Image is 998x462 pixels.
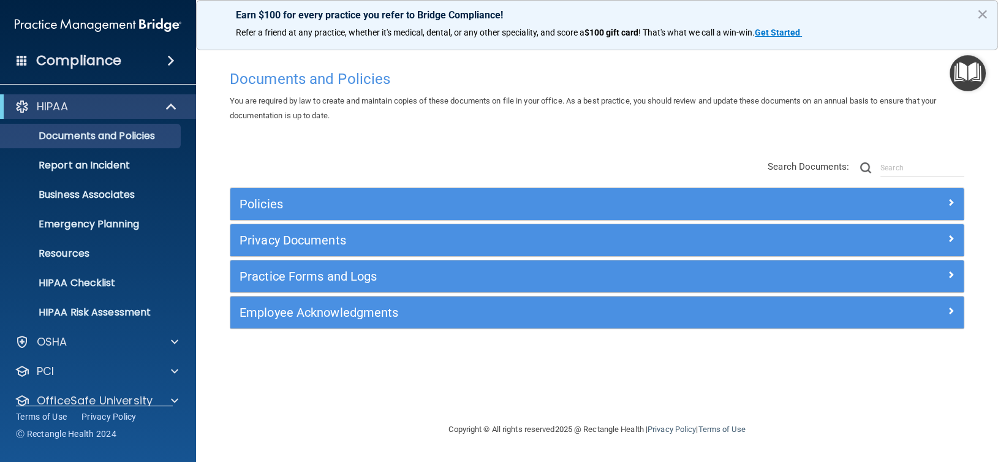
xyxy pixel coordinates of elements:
[8,277,175,289] p: HIPAA Checklist
[81,411,137,423] a: Privacy Policy
[755,28,802,37] a: Get Started
[37,364,54,379] p: PCI
[240,270,771,283] h5: Practice Forms and Logs
[240,303,955,322] a: Employee Acknowledgments
[638,28,755,37] span: ! That's what we call a win-win.
[8,248,175,260] p: Resources
[15,335,178,349] a: OSHA
[15,13,181,37] img: PMB logo
[240,230,955,250] a: Privacy Documents
[755,28,800,37] strong: Get Started
[860,162,871,173] img: ic-search.3b580494.png
[977,4,988,24] button: Close
[15,364,178,379] a: PCI
[230,96,936,120] span: You are required by law to create and maintain copies of these documents on file in your office. ...
[15,393,178,408] a: OfficeSafe University
[37,99,68,114] p: HIPAA
[16,428,116,440] span: Ⓒ Rectangle Health 2024
[236,9,958,21] p: Earn $100 for every practice you refer to Bridge Compliance!
[880,159,964,177] input: Search
[698,425,745,434] a: Terms of Use
[15,99,178,114] a: HIPAA
[16,411,67,423] a: Terms of Use
[374,410,821,449] div: Copyright © All rights reserved 2025 @ Rectangle Health | |
[240,233,771,247] h5: Privacy Documents
[36,52,121,69] h4: Compliance
[240,194,955,214] a: Policies
[240,306,771,319] h5: Employee Acknowledgments
[37,393,153,408] p: OfficeSafe University
[768,161,849,172] span: Search Documents:
[8,189,175,201] p: Business Associates
[8,159,175,172] p: Report an Incident
[648,425,696,434] a: Privacy Policy
[950,55,986,91] button: Open Resource Center
[37,335,67,349] p: OSHA
[230,71,964,87] h4: Documents and Policies
[236,28,584,37] span: Refer a friend at any practice, whether it's medical, dental, or any other speciality, and score a
[240,197,771,211] h5: Policies
[8,306,175,319] p: HIPAA Risk Assessment
[8,130,175,142] p: Documents and Policies
[584,28,638,37] strong: $100 gift card
[8,218,175,230] p: Emergency Planning
[240,267,955,286] a: Practice Forms and Logs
